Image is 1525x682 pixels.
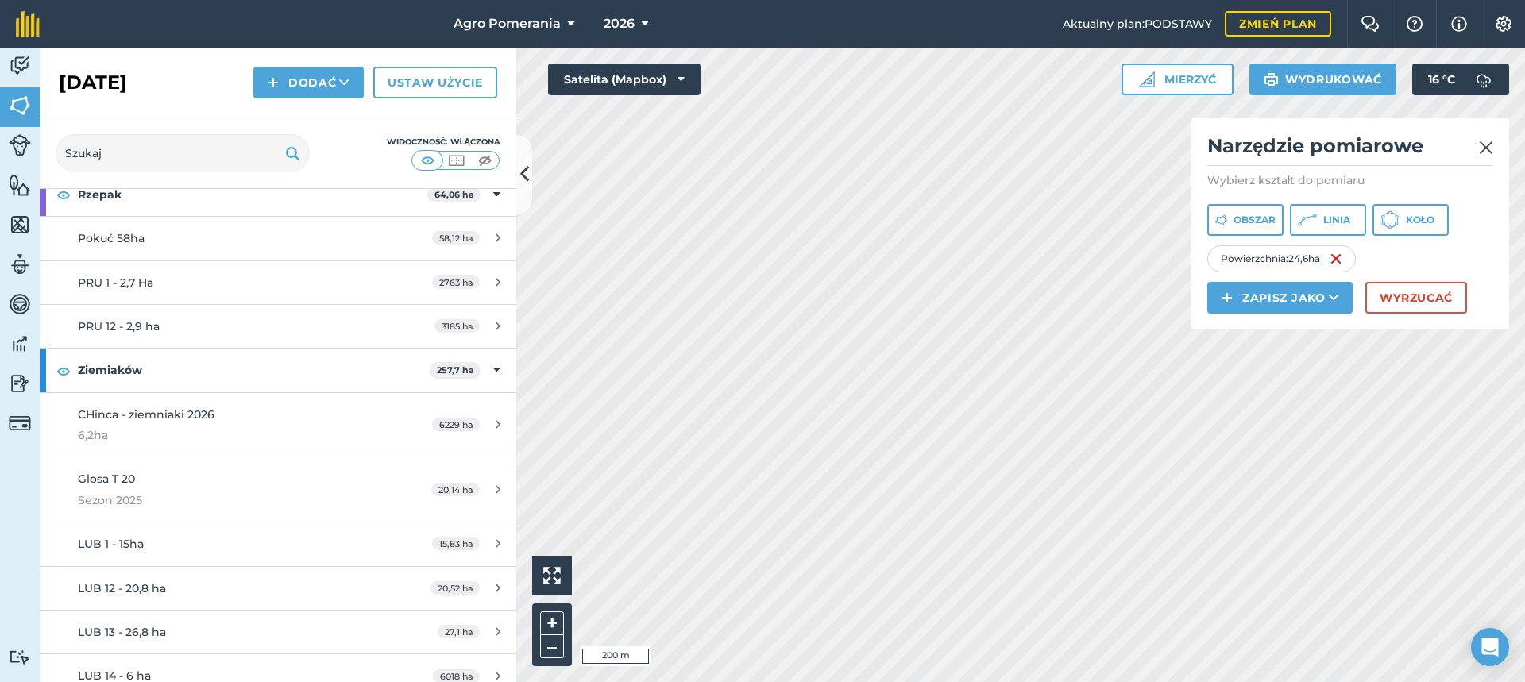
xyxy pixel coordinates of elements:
img: Cztery strzałki, jedna skierowana w lewy górny róg, jedna w prawy górny róg, jedna w prawy dolny ... [543,567,561,584]
font: Pokuć 58ha [78,231,145,245]
font: Agro Pomerania [454,16,561,31]
button: + [540,611,564,635]
a: Glosa T 20Sezon 202520,14 ha [40,457,516,522]
a: Pokuć 58ha58,12 ha [40,217,516,260]
font: ° [1442,72,1447,87]
img: svg+xml;base64,PHN2ZyB4bWxucz0iaHR0cDovL3d3dy53My5vcmcvMjAwMC9zdmciIHdpZHRoPSI1MCIgaGVpZ2h0PSI0MC... [446,152,466,168]
img: svg+xml;base64,PD94bWwgdmVyc2lvbj0iMS4wIiBlbmNvZGluZz0idXRmLTgiPz4KPCEtLSBHZW5lcmF0b3I6IEFkb2JlIE... [9,649,31,665]
font: 2026 [604,16,635,31]
font: 58,12 [439,233,460,244]
font: ha [1308,252,1320,264]
font: 6229 [439,419,460,430]
font: Obszar [1234,214,1276,225]
img: Ikona znaku zapytania [1405,16,1424,32]
font: 15,83 [439,538,460,549]
font: Ziemiaków [78,363,142,377]
font: CHinca - ziemniaki 2026 [78,407,214,422]
div: Ziemiaków257,7 ha [40,349,516,391]
div: Rzepak64,06 ha [40,173,516,216]
font: Satelita (Mapbox) [564,72,666,87]
font: 27,1 [445,626,460,638]
font: Glosa T 20 [78,472,135,486]
font: ha [462,189,474,200]
img: svg+xml;base64,PHN2ZyB4bWxucz0iaHR0cDovL3d3dy53My5vcmcvMjAwMC9zdmciIHdpZHRoPSIxOSIgaGVpZ2h0PSIyNC... [285,144,300,163]
font: Zmień plan [1239,17,1317,31]
font: Wybierz kształt do pomiaru [1207,173,1365,187]
font: C [1447,72,1455,87]
img: svg+xml;base64,PD94bWwgdmVyc2lvbj0iMS4wIiBlbmNvZGluZz0idXRmLTgiPz4KPCEtLSBHZW5lcmF0b3I6IEFkb2JlIE... [9,292,31,316]
font: Linia [1323,214,1350,225]
font: 257,7 [437,364,460,376]
font: [DATE] [59,71,127,94]
img: svg+xml;base64,PHN2ZyB4bWxucz0iaHR0cDovL3d3dy53My5vcmcvMjAwMC9zdmciIHdpZHRoPSI1NiIgaGVpZ2h0PSI2MC... [9,94,31,118]
img: svg+xml;base64,PHN2ZyB4bWxucz0iaHR0cDovL3d3dy53My5vcmcvMjAwMC9zdmciIHdpZHRoPSI1NiIgaGVpZ2h0PSI2MC... [9,173,31,197]
font: 20,52 [438,583,460,594]
font: Dodać [288,75,337,90]
font: ha [462,583,473,594]
img: svg+xml;base64,PHN2ZyB4bWxucz0iaHR0cDovL3d3dy53My5vcmcvMjAwMC9zdmciIHdpZHRoPSI1MCIgaGVpZ2h0PSI0MC... [418,152,438,168]
img: svg+xml;base64,PHN2ZyB4bWxucz0iaHR0cDovL3d3dy53My5vcmcvMjAwMC9zdmciIHdpZHRoPSIxNCIgaGVpZ2h0PSIyNC... [268,73,279,92]
img: Dwa dymki nachodzące na lewy dymek na pierwszym planie [1361,16,1380,32]
img: svg+xml;base64,PHN2ZyB4bWxucz0iaHR0cDovL3d3dy53My5vcmcvMjAwMC9zdmciIHdpZHRoPSIxNyIgaGVpZ2h0PSIxNy... [1451,14,1467,33]
a: LUB 12 - 20,8 ha20,52 ha [40,567,516,610]
font: ha [462,233,473,244]
font: 64,06 [434,189,460,200]
img: svg+xml;base64,PHN2ZyB4bWxucz0iaHR0cDovL3d3dy53My5vcmcvMjAwMC9zdmciIHdpZHRoPSIxOCIgaGVpZ2h0PSIyNC... [56,185,71,204]
font: ha [462,671,473,682]
button: Mierzyć [1122,64,1234,95]
img: Ikona linijki [1139,71,1155,87]
a: Ustaw użycie [373,67,497,98]
font: Sezon 2025 [78,493,142,507]
img: svg+xml;base64,PHN2ZyB4bWxucz0iaHR0cDovL3d3dy53My5vcmcvMjAwMC9zdmciIHdpZHRoPSI1MCIgaGVpZ2h0PSI0MC... [475,152,495,168]
img: svg+xml;base64,PHN2ZyB4bWxucz0iaHR0cDovL3d3dy53My5vcmcvMjAwMC9zdmciIHdpZHRoPSIyMiIgaGVpZ2h0PSIzMC... [1479,138,1493,157]
button: Koło [1372,204,1449,236]
font: : [1142,17,1145,31]
font: 6018 [440,671,460,682]
font: ha [462,364,474,376]
img: Logo fieldmargin [16,11,40,37]
font: 20,14 [438,484,460,495]
a: Zmień plan [1225,11,1331,37]
button: Wydrukować [1249,64,1396,95]
button: Linia [1290,204,1366,236]
font: Powierzchnia [1221,252,1286,264]
font: 6,2ha [78,428,108,442]
font: PRU 12 - 2,9 ha [78,319,160,333]
font: ha [462,277,473,288]
font: 24,6 [1288,252,1308,264]
font: ha [462,419,473,430]
button: Dodać [253,67,364,98]
font: Widoczność: Włączona [387,137,500,147]
font: ha [462,484,473,495]
font: LUB 12 - 20,8 ha [78,581,166,595]
font: Rzepak [78,187,122,202]
font: 2763 [439,277,460,288]
font: ha [462,321,473,332]
font: ha [462,626,473,638]
img: svg+xml;base64,PD94bWwgdmVyc2lvbj0iMS4wIiBlbmNvZGluZz0idXRmLTgiPz4KPCEtLSBHZW5lcmF0b3I6IEFkb2JlIE... [1468,64,1500,95]
button: Wyrzucać [1365,282,1467,314]
button: – [540,635,564,658]
font: Aktualny plan [1063,17,1142,31]
div: Otwórz komunikator interkomowy [1471,628,1509,666]
font: Wyrzucać [1380,291,1453,305]
font: Narzędzie pomiarowe [1207,134,1423,157]
font: 3185 [442,321,460,332]
a: LUB 13 - 26,8 ha27,1 ha [40,611,516,653]
img: svg+xml;base64,PD94bWwgdmVyc2lvbj0iMS4wIiBlbmNvZGluZz0idXRmLTgiPz4KPCEtLSBHZW5lcmF0b3I6IEFkb2JlIE... [9,134,31,156]
img: svg+xml;base64,PD94bWwgdmVyc2lvbj0iMS4wIiBlbmNvZGluZz0idXRmLTgiPz4KPCEtLSBHZW5lcmF0b3I6IEFkb2JlIE... [9,332,31,356]
img: svg+xml;base64,PD94bWwgdmVyc2lvbj0iMS4wIiBlbmNvZGluZz0idXRmLTgiPz4KPCEtLSBHZW5lcmF0b3I6IEFkb2JlIE... [9,412,31,434]
img: svg+xml;base64,PD94bWwgdmVyc2lvbj0iMS4wIiBlbmNvZGluZz0idXRmLTgiPz4KPCEtLSBHZW5lcmF0b3I6IEFkb2JlIE... [9,252,31,276]
font: Zapisz jako [1242,291,1326,305]
font: ha [462,538,473,549]
button: Zapisz jako [1207,282,1353,314]
font: Wydrukować [1285,72,1382,87]
font: PRU 1 - 2,7 Ha [78,275,153,290]
img: svg+xml;base64,PHN2ZyB4bWxucz0iaHR0cDovL3d3dy53My5vcmcvMjAwMC9zdmciIHdpZHRoPSIxOCIgaGVpZ2h0PSIyNC... [56,361,71,380]
font: : [1286,252,1288,264]
img: svg+xml;base64,PHN2ZyB4bWxucz0iaHR0cDovL3d3dy53My5vcmcvMjAwMC9zdmciIHdpZHRoPSIxNiIgaGVpZ2h0PSIyNC... [1330,249,1342,268]
font: LUB 1 - 15ha [78,537,144,551]
font: Ustaw użycie [388,75,483,90]
font: 16 [1428,72,1439,87]
font: PODSTAWY [1145,17,1212,31]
